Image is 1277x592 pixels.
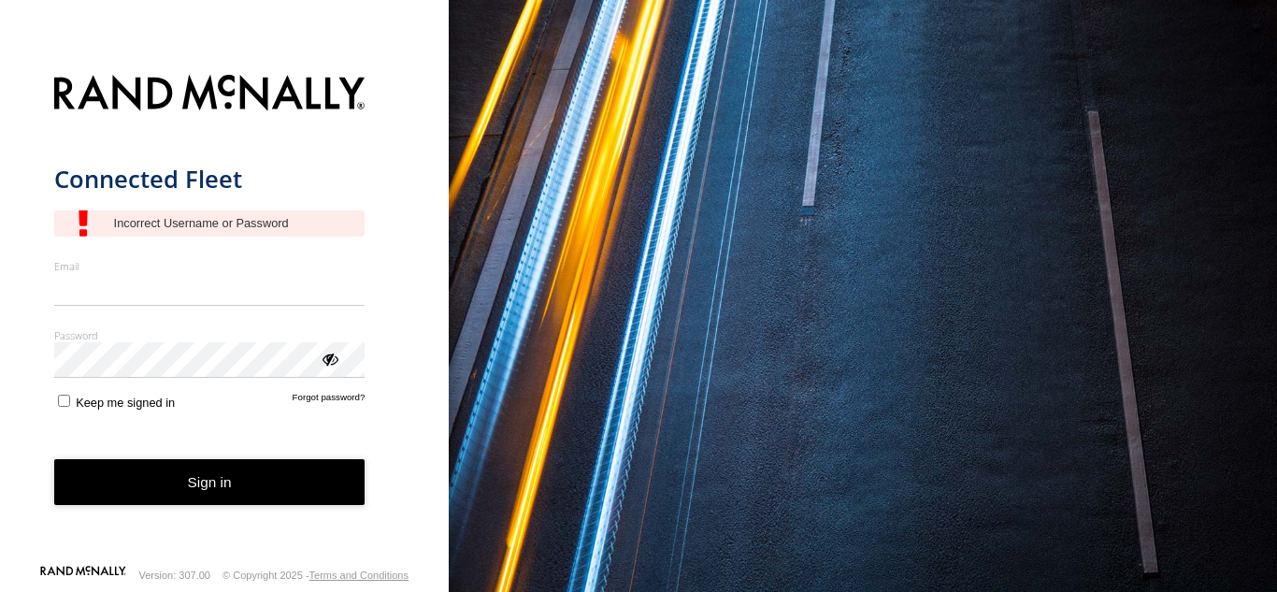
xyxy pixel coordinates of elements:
button: Sign in [54,459,366,505]
a: Forgot password? [293,392,366,410]
input: Keep me signed in [58,395,70,407]
h1: Connected Fleet [54,164,366,195]
img: Rand McNally [54,71,366,119]
div: © Copyright 2025 - [222,570,409,581]
span: Keep me signed in [76,396,175,410]
a: Visit our Website [40,566,126,585]
label: Email [54,259,366,273]
a: Terms and Conditions [309,570,409,581]
label: Password [54,328,366,342]
div: ViewPassword [320,349,338,368]
form: main [54,64,395,564]
div: Version: 307.00 [139,570,210,581]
